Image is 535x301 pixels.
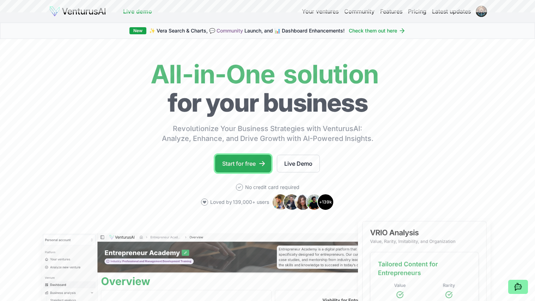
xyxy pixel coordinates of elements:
img: Avatar 4 [306,194,323,211]
div: New [129,27,146,34]
img: Avatar 3 [294,194,311,211]
a: Start for free [215,155,271,172]
a: Live Demo [277,155,320,172]
a: Check them out here [349,27,406,34]
a: Community [217,28,243,34]
img: Avatar 1 [272,194,289,211]
span: ✨ Vera Search & Charts, 💬 Launch, and 📊 Dashboard Enhancements! [149,27,345,34]
img: Avatar 2 [283,194,300,211]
